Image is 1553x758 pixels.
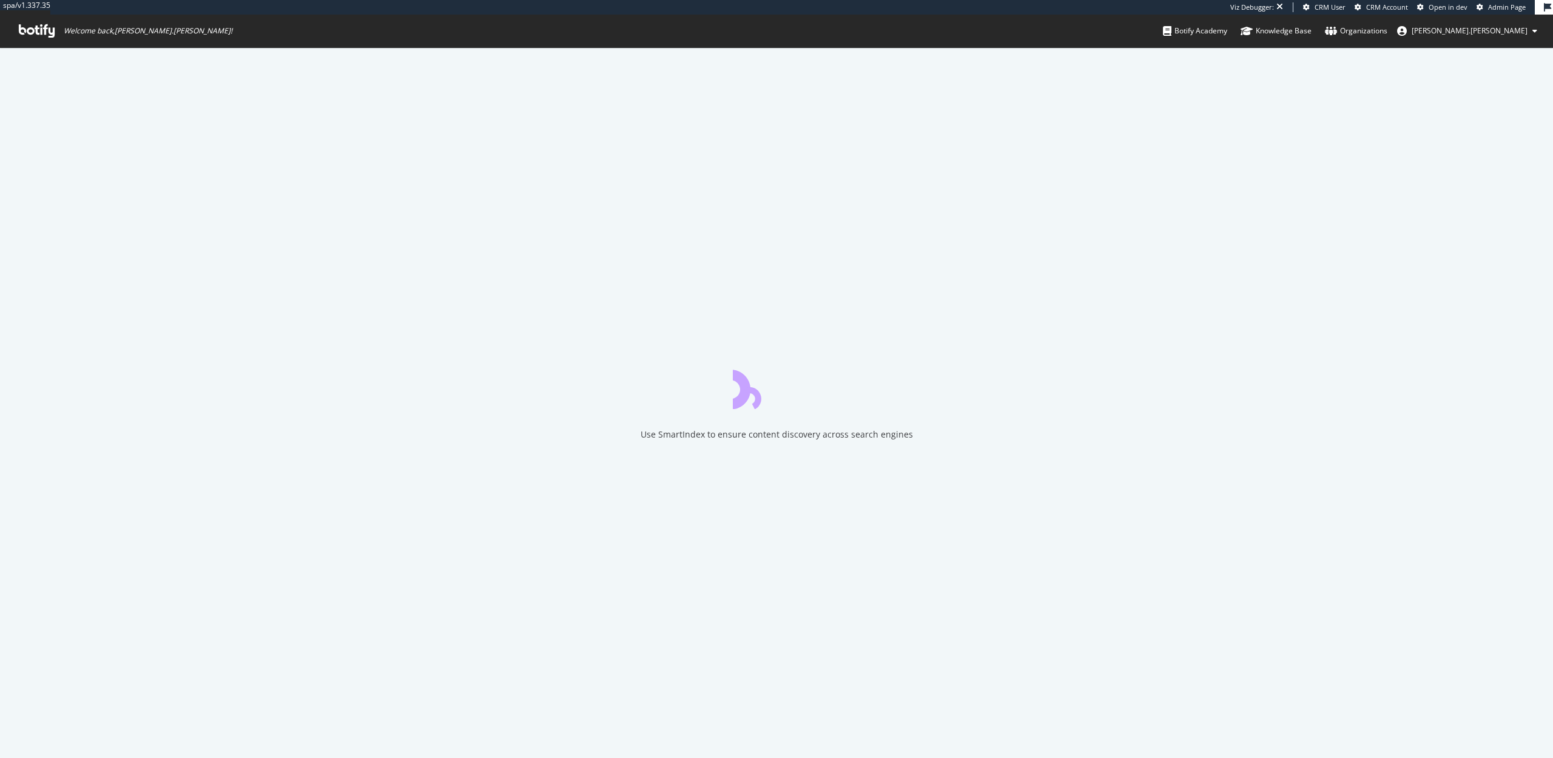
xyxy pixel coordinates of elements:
a: CRM User [1303,2,1346,12]
a: Open in dev [1417,2,1467,12]
span: Open in dev [1429,2,1467,12]
div: Knowledge Base [1241,25,1312,37]
span: Welcome back, [PERSON_NAME].[PERSON_NAME] ! [64,26,232,36]
span: CRM Account [1366,2,1408,12]
div: Botify Academy [1163,25,1227,37]
div: animation [733,365,820,409]
span: CRM User [1315,2,1346,12]
span: robert.salerno [1412,25,1528,36]
a: Organizations [1325,15,1387,47]
div: Viz Debugger: [1230,2,1274,12]
a: Knowledge Base [1241,15,1312,47]
button: [PERSON_NAME].[PERSON_NAME] [1387,21,1547,41]
div: Use SmartIndex to ensure content discovery across search engines [641,428,913,441]
a: Admin Page [1477,2,1526,12]
a: Botify Academy [1163,15,1227,47]
span: Admin Page [1488,2,1526,12]
div: Organizations [1325,25,1387,37]
a: CRM Account [1355,2,1408,12]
